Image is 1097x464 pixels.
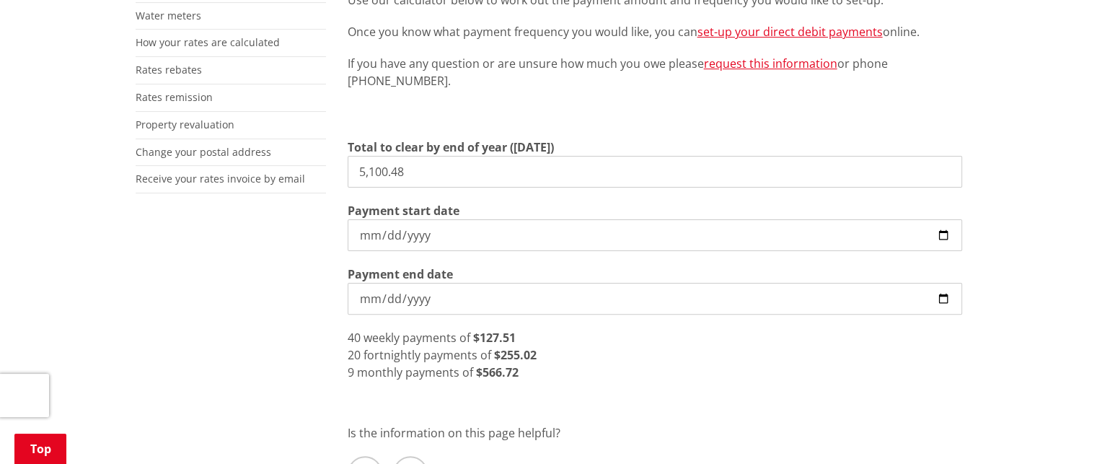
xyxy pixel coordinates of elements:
span: 9 [348,364,354,380]
span: fortnightly payments of [364,347,491,363]
a: Top [14,434,66,464]
a: How your rates are calculated [136,35,280,49]
a: set-up your direct debit payments [697,24,883,40]
a: Rates rebates [136,63,202,76]
a: Receive your rates invoice by email [136,172,305,185]
a: Rates remission [136,90,213,104]
a: Water meters [136,9,201,22]
strong: $255.02 [494,347,537,363]
span: 40 [348,330,361,346]
p: Once you know what payment frequency you would like, you can online. [348,23,962,40]
label: Total to clear by end of year ([DATE]) [348,139,554,156]
span: weekly payments of [364,330,470,346]
a: request this information [704,56,837,71]
strong: $127.51 [473,330,516,346]
span: 20 [348,347,361,363]
p: If you have any question or are unsure how much you owe please or phone [PHONE_NUMBER]. [348,55,962,89]
p: Is the information on this page helpful? [348,424,962,442]
label: Payment start date [348,202,459,219]
iframe: Messenger Launcher [1031,403,1083,455]
span: monthly payments of [357,364,473,380]
a: Change your postal address [136,145,271,159]
label: Payment end date [348,266,453,283]
a: Property revaluation [136,118,234,131]
strong: $566.72 [476,364,519,380]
